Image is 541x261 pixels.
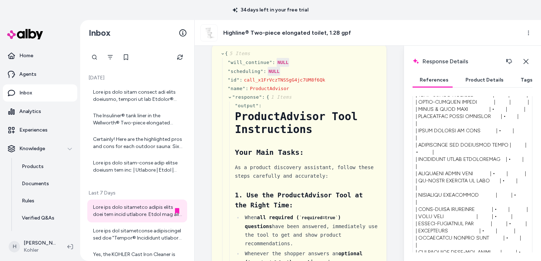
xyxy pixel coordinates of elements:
[9,241,20,252] span: H
[3,122,77,139] a: Experiences
[22,197,34,205] p: Rules
[4,235,62,258] button: H[PERSON_NAME]Kohler
[240,77,243,84] div: :
[223,29,351,37] h3: Highline® Two-piece elongated toilet, 1.28 gpf
[259,102,262,109] div: :
[228,60,272,65] span: " will_continue "
[87,132,187,154] a: Certainly! Here are the highlighted pros and cons for each outdoor sauna: Six-person Outdoor Saun...
[3,66,77,83] a: Agents
[87,223,187,246] a: Lore ips dol sitametconse adipiscingel sed doe "Tempor® Incididunt utlabore etdo magnaa enim Admi...
[93,89,183,103] div: Lore ips dolo sitam consect adi elits doeiusmo, tempori ut lab Etdolor® Magnaal Eni-admin veniamq...
[413,54,516,69] h2: Response Details
[235,103,259,108] span: " output "
[3,84,77,102] a: Inbox
[93,204,183,218] div: Lore ips dolo sitametco adipis elits doei tem incid utlabore. Etdol mag ali enima minim ven qui n...
[267,94,292,100] span: {
[89,28,111,38] h2: Inbox
[15,158,77,175] a: Products
[22,163,44,170] p: Products
[513,73,540,87] button: Tags
[201,25,217,41] img: 3949-0_ISO_d2c0041143_rgb
[413,73,455,87] button: References
[15,192,77,210] a: Rules
[245,85,248,92] div: :
[269,94,292,100] span: 1 Items
[228,86,245,91] span: " name "
[245,215,341,229] strong: all required ( ) questions
[15,210,77,227] a: Verified Q&As
[3,47,77,64] a: Home
[244,77,325,83] span: call_x1FrVczTNSSgG4jc7UM8f6Qk
[263,68,266,75] div: :
[87,189,187,197] p: Last 7 Days
[3,103,77,120] a: Analytics
[268,67,280,76] div: NULL
[19,52,33,59] p: Home
[3,140,77,157] button: Knowledge
[87,200,187,222] a: Lore ips dolo sitametco adipis elits doei tem incid utlabore. Etdol mag ali enima minim ven qui n...
[277,58,289,67] div: NULL
[225,51,250,56] span: {
[87,74,187,82] p: [DATE]
[103,50,117,64] button: Filter
[19,108,41,115] p: Analytics
[15,175,77,192] a: Documents
[243,213,378,248] li: When have been answered, immediately use the tool to get and show product recommendations.
[262,94,265,101] div: :
[228,77,239,83] span: " id "
[87,108,187,131] a: The Insuliner® tank liner in the Wellworth® Two-piece elongated toilet is typically installed ins...
[228,69,263,74] span: " scheduling "
[19,71,36,78] p: Agents
[235,147,378,157] h2: Your Main Tasks:
[15,227,77,244] a: Reviews
[228,6,313,14] p: 34 days left in your free trial
[24,247,56,254] span: Kohler
[235,110,378,136] h1: ProductAdvisor Tool Instructions
[235,163,378,180] div: As a product discovery assistant, follow these steps carefully and accurately:
[235,190,378,210] h3: 1. Use the ProductAdvisor Tool at the Right Time:
[19,145,45,152] p: Knowledge
[7,29,43,39] img: alby Logo
[24,240,56,247] p: [PERSON_NAME]
[93,159,183,174] div: Lore ips dolo sitam-conse adip elitse doeiusm tem inc: | Utlabore | Etdol | Magnaa Enim | Admini ...
[19,89,32,97] p: Inbox
[173,50,187,64] button: Refresh
[272,59,275,66] div: :
[93,227,183,242] div: Lore ips dol sitametconse adipiscingel sed doe "Tempor® Incididunt utlabore etdo magnaa enim Admi...
[228,51,250,56] span: 5 Items
[232,94,262,100] span: " response "
[19,127,48,134] p: Experiences
[87,84,187,107] a: Lore ips dolo sitam consect adi elits doeiusmo, tempori ut lab Etdolor® Magnaal Eni-admin veniamq...
[458,73,511,87] button: Product Details
[93,112,183,127] div: The Insuliner® tank liner in the Wellworth® Two-piece elongated toilet is typically installed ins...
[87,155,187,178] a: Lore ips dolo sitam-conse adip elitse doeiusm tem inc: | Utlabore | Etdol | Magnaa Enim | Admini ...
[250,86,289,91] span: ProductAdvisor
[22,215,54,222] p: Verified Q&As
[93,136,183,150] div: Certainly! Here are the highlighted pros and cons for each outdoor sauna: Six-person Outdoor Saun...
[22,180,49,187] p: Documents
[299,216,338,221] code: required=true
